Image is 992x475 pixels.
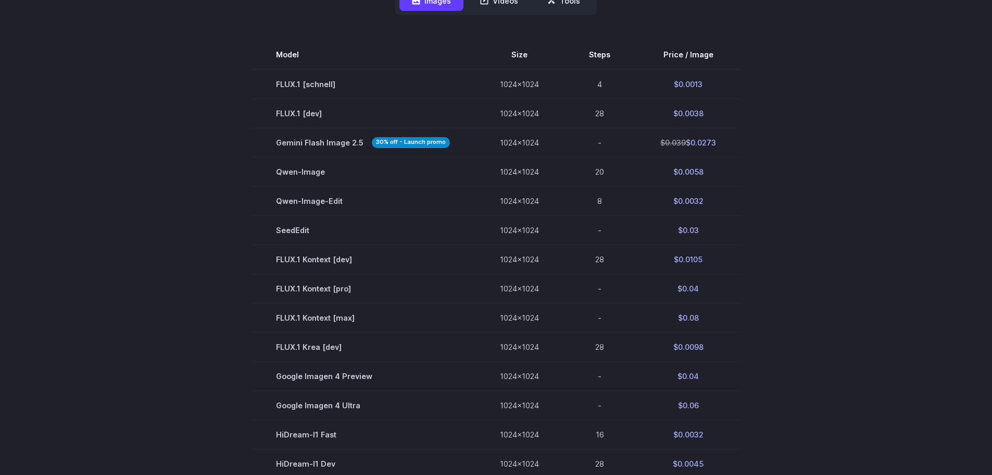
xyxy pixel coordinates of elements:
td: FLUX.1 [dev] [251,99,475,128]
td: $0.0098 [635,333,741,362]
td: - [564,391,635,420]
td: - [564,128,635,157]
td: $0.0013 [635,69,741,99]
td: 1024x1024 [475,186,564,215]
td: - [564,362,635,391]
td: HiDream-I1 Fast [251,420,475,449]
td: 1024x1024 [475,274,564,303]
td: $0.0038 [635,99,741,128]
td: FLUX.1 Kontext [pro] [251,274,475,303]
strong: 30% off - Launch promo [372,137,450,148]
td: Qwen-Image-Edit [251,186,475,215]
td: $0.0058 [635,157,741,186]
th: Model [251,40,475,69]
td: 1024x1024 [475,157,564,186]
th: Price / Image [635,40,741,69]
td: 20 [564,157,635,186]
td: Google Imagen 4 Ultra [251,391,475,420]
td: FLUX.1 [schnell] [251,69,475,99]
td: 1024x1024 [475,69,564,99]
th: Size [475,40,564,69]
td: $0.0032 [635,420,741,449]
td: 1024x1024 [475,391,564,420]
td: 1024x1024 [475,99,564,128]
td: 28 [564,99,635,128]
td: 1024x1024 [475,420,564,449]
td: 1024x1024 [475,303,564,333]
td: 1024x1024 [475,362,564,391]
td: $0.06 [635,391,741,420]
td: - [564,216,635,245]
td: $0.0032 [635,186,741,215]
td: - [564,274,635,303]
th: Steps [564,40,635,69]
td: $0.04 [635,274,741,303]
td: $0.03 [635,216,741,245]
td: 4 [564,69,635,99]
td: 1024x1024 [475,245,564,274]
span: Gemini Flash Image 2.5 [276,137,450,149]
s: $0.039 [660,138,686,147]
td: FLUX.1 Kontext [max] [251,303,475,333]
td: 1024x1024 [475,216,564,245]
td: 28 [564,333,635,362]
td: Qwen-Image [251,157,475,186]
td: FLUX.1 Kontext [dev] [251,245,475,274]
td: 16 [564,420,635,449]
td: FLUX.1 Krea [dev] [251,333,475,362]
td: - [564,303,635,333]
td: 1024x1024 [475,333,564,362]
td: $0.08 [635,303,741,333]
td: $0.0105 [635,245,741,274]
td: 8 [564,186,635,215]
td: $0.04 [635,362,741,391]
td: 1024x1024 [475,128,564,157]
td: 28 [564,245,635,274]
td: SeedEdit [251,216,475,245]
td: $0.0273 [635,128,741,157]
td: Google Imagen 4 Preview [251,362,475,391]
